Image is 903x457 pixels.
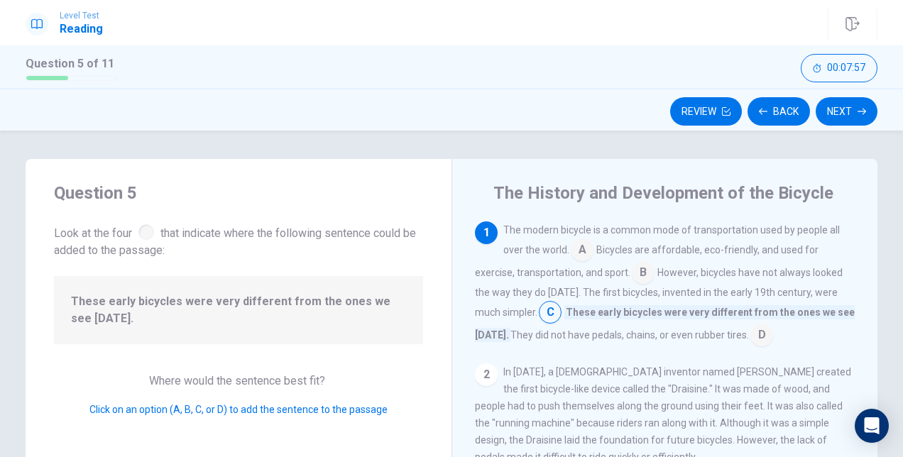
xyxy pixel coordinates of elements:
h4: The History and Development of the Bicycle [493,182,833,204]
div: Open Intercom Messenger [855,409,889,443]
h1: Question 5 of 11 [26,55,116,72]
span: A [571,238,593,261]
span: However, bicycles have not always looked the way they do [DATE]. The first bicycles, invented in ... [475,267,843,318]
span: Where would the sentence best fit? [149,374,328,387]
button: Review [670,97,742,126]
div: 1 [475,221,498,244]
div: 2 [475,363,498,386]
span: These early bicycles were very different from the ones we see [DATE]. [475,305,855,342]
button: 00:07:57 [801,54,877,82]
button: Next [816,97,877,126]
span: Look at the four that indicate where the following sentence could be added to the passage: [54,221,423,259]
span: B [632,261,655,284]
span: Bicycles are affordable, eco-friendly, and used for exercise, transportation, and sport. [475,244,819,278]
span: C [539,301,562,324]
button: Back [748,97,810,126]
h4: Question 5 [54,182,423,204]
span: Level Test [60,11,103,21]
span: The modern bicycle is a common mode of transportation used by people all over the world. [503,224,840,255]
span: 00:07:57 [827,62,865,74]
span: These early bicycles were very different from the ones we see [DATE]. [71,293,406,327]
h1: Reading [60,21,103,38]
span: D [750,324,773,346]
span: They did not have pedals, chains, or even rubber tires. [510,329,749,341]
span: Click on an option (A, B, C, or D) to add the sentence to the passage [89,404,388,415]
